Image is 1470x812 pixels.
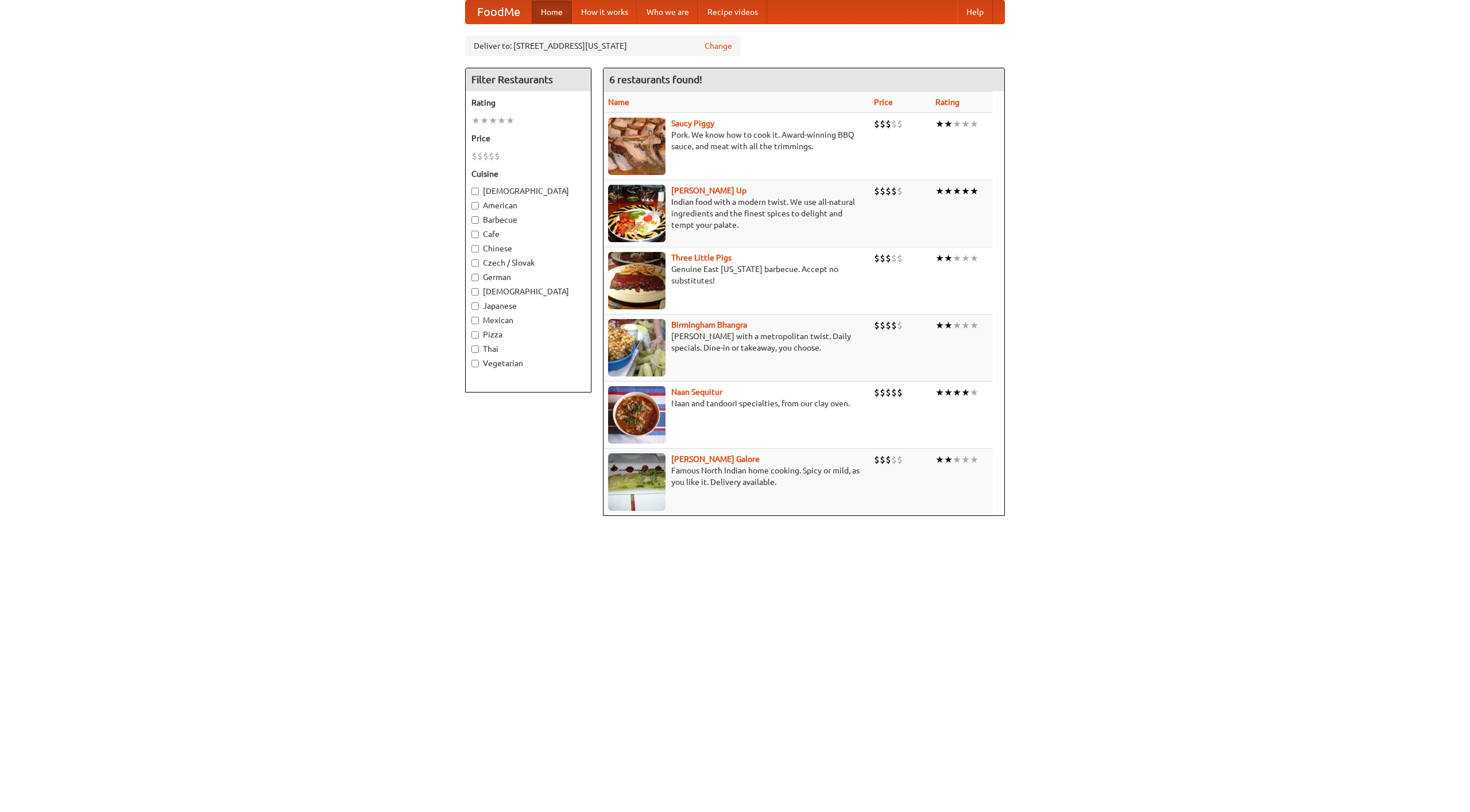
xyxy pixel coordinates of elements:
[608,185,666,242] img: curryup.jpg
[471,300,585,312] label: Japanese
[891,319,897,332] li: $
[471,168,585,180] h5: Cuisine
[671,253,732,262] a: Three Little Pigs
[489,150,494,162] li: $
[970,185,978,197] li: ★
[961,386,970,399] li: ★
[970,386,978,399] li: ★
[471,271,585,283] label: German
[874,252,880,265] li: $
[471,202,479,209] input: American
[608,263,865,286] p: Genuine East [US_STATE] barbecue. Accept no substitutes!
[961,185,970,197] li: ★
[897,252,903,265] li: $
[608,129,865,152] p: Pork. We know how to cook it. Award-winning BBQ sauce, and meat with all the trimmings.
[953,252,961,265] li: ★
[608,453,666,511] img: currygalore.jpg
[489,114,497,127] li: ★
[608,319,666,376] img: bhangra.jpg
[471,228,585,240] label: Cafe
[608,252,666,309] img: littlepigs.jpg
[471,231,479,238] input: Cafe
[705,40,732,52] a: Change
[471,259,479,267] input: Czech / Slovak
[885,185,891,197] li: $
[671,454,760,464] a: [PERSON_NAME] Galore
[477,150,483,162] li: $
[698,1,767,24] a: Recipe videos
[944,118,953,130] li: ★
[935,453,944,466] li: ★
[880,252,885,265] li: $
[471,329,585,340] label: Pizza
[480,114,489,127] li: ★
[961,319,970,332] li: ★
[608,118,666,175] img: saucy.jpg
[671,186,746,195] a: [PERSON_NAME] Up
[471,358,585,369] label: Vegetarian
[891,118,897,130] li: $
[471,302,479,310] input: Japanese
[953,118,961,130] li: ★
[471,288,479,296] input: [DEMOGRAPHIC_DATA]
[953,319,961,332] li: ★
[897,453,903,466] li: $
[880,453,885,466] li: $
[885,252,891,265] li: $
[671,387,722,397] b: Naan Sequitur
[944,453,953,466] li: ★
[466,68,591,91] h4: Filter Restaurants
[885,386,891,399] li: $
[671,320,747,329] a: Birmingham Bhangra
[671,119,714,128] b: Saucy Piggy
[471,314,585,326] label: Mexican
[957,1,993,24] a: Help
[471,343,585,355] label: Thai
[874,98,893,107] a: Price
[874,185,880,197] li: $
[961,252,970,265] li: ★
[471,274,479,281] input: German
[471,317,479,324] input: Mexican
[637,1,698,24] a: Who we are
[961,118,970,130] li: ★
[471,200,585,211] label: American
[874,319,880,332] li: $
[608,398,865,409] p: Naan and tandoori specialties, from our clay oven.
[572,1,637,24] a: How it works
[471,245,479,252] input: Chinese
[944,319,953,332] li: ★
[880,386,885,399] li: $
[466,1,532,24] a: FoodMe
[897,319,903,332] li: $
[953,453,961,466] li: ★
[471,188,479,195] input: [DEMOGRAPHIC_DATA]
[880,118,885,130] li: $
[497,114,506,127] li: ★
[961,453,970,466] li: ★
[608,465,865,488] p: Famous North Indian home cooking. Spicy or mild, as you like it. Delivery available.
[891,185,897,197] li: $
[944,252,953,265] li: ★
[471,345,479,353] input: Thai
[935,319,944,332] li: ★
[935,118,944,130] li: ★
[880,185,885,197] li: $
[935,386,944,399] li: ★
[891,252,897,265] li: $
[970,319,978,332] li: ★
[471,133,585,144] h5: Price
[471,257,585,269] label: Czech / Slovak
[935,98,960,107] a: Rating
[471,243,585,254] label: Chinese
[935,252,944,265] li: ★
[897,386,903,399] li: $
[874,118,880,130] li: $
[874,453,880,466] li: $
[608,386,666,444] img: naansequitur.jpg
[874,386,880,399] li: $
